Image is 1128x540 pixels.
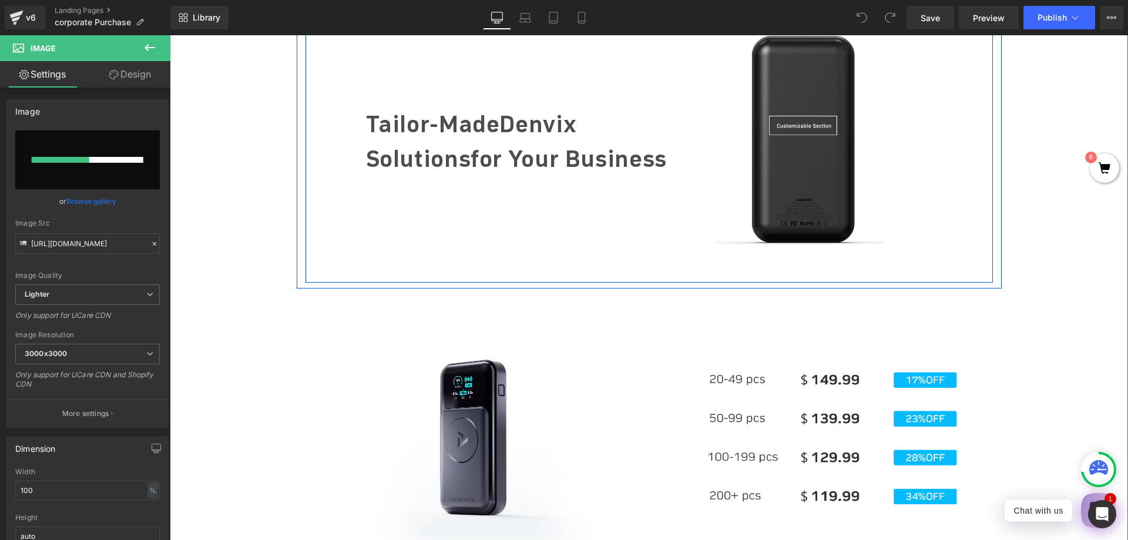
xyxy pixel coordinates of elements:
div: Image Quality [15,271,160,280]
span: Save [921,12,940,24]
div: Width [15,468,160,476]
a: Desktop [483,6,511,29]
a: 0 [920,127,949,141]
mark: 0 [914,115,928,129]
div: or [15,195,160,207]
span: corporate Purchase [55,18,131,27]
div: Only support for UCare CDN and Shopify CDN [15,370,160,397]
b: Lighter [25,290,49,298]
button: More settings [7,400,168,427]
a: v6 [5,6,45,29]
input: auto [15,481,160,500]
div: Image [15,100,40,116]
span: Library [193,12,220,23]
button: Redo [878,6,902,29]
a: Laptop [511,6,539,29]
span: Publish [1038,13,1067,22]
div: Image Resolution [15,331,160,339]
a: Browse gallery [66,191,116,212]
a: Landing Pages [55,6,170,15]
p: More settings [62,408,109,419]
div: Height [15,514,160,522]
span: Image [31,43,56,53]
div: % [147,482,158,498]
div: Dimension [15,437,56,454]
a: Mobile [568,6,596,29]
button: Undo [850,6,874,29]
a: Preview [959,6,1019,29]
b: 3000x3000 [25,349,67,358]
div: v6 [23,10,38,25]
div: Image Src [15,219,160,227]
p: Tailor-Made [196,72,506,142]
a: New Library [170,6,229,29]
button: Publish [1023,6,1095,29]
span: Preview [973,12,1005,24]
span: for Your Business [301,109,497,139]
button: More [1100,6,1123,29]
a: Tablet [539,6,568,29]
div: Open Intercom Messenger [1088,500,1116,528]
a: Design [88,61,173,88]
input: Link [15,233,160,254]
div: Only support for UCare CDN [15,311,160,328]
